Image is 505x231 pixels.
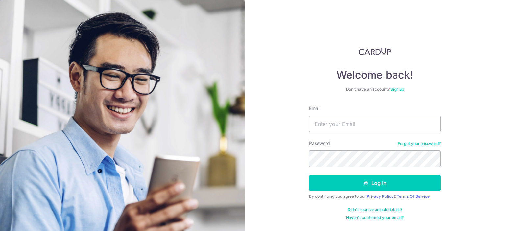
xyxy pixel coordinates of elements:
label: Email [309,105,320,112]
a: Haven't confirmed your email? [346,215,404,220]
img: CardUp Logo [359,47,391,55]
a: Terms Of Service [397,194,430,199]
button: Log in [309,175,441,191]
div: Don’t have an account? [309,87,441,92]
h4: Welcome back! [309,68,441,81]
a: Didn't receive unlock details? [348,207,402,212]
input: Enter your Email [309,116,441,132]
a: Privacy Policy [367,194,394,199]
label: Password [309,140,330,147]
a: Forgot your password? [398,141,441,146]
a: Sign up [390,87,404,92]
div: By continuing you agree to our & [309,194,441,199]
